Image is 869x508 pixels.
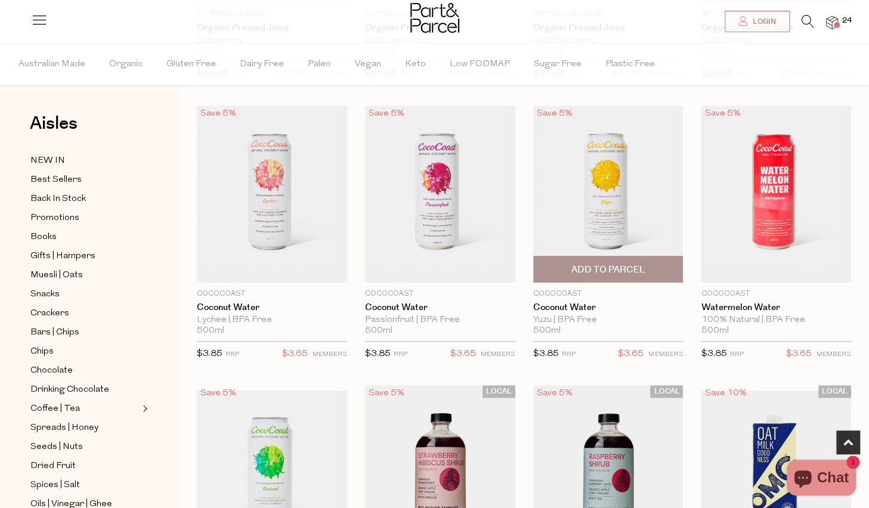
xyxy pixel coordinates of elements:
small: RRP [562,351,576,358]
a: Muesli | Oats [30,268,139,283]
span: Gluten Free [166,44,216,85]
a: Spreads | Honey [30,420,139,435]
div: Save 5% [533,385,576,401]
img: Coconut Water [533,106,684,283]
span: $3.85 [365,349,391,358]
span: 500ml [365,326,392,336]
span: $3.65 [786,346,812,362]
a: Chocolate [30,363,139,378]
span: Best Sellers [30,173,82,187]
button: Add To Parcel [533,256,684,283]
span: Spices | Salt [30,478,80,492]
img: Coconut Water [365,106,515,283]
span: Low FODMAP [450,44,510,85]
small: MEMBERS [313,351,347,358]
div: Save 5% [365,385,408,401]
small: MEMBERS [648,351,683,358]
span: Australian Made [18,44,85,85]
span: Chips [30,345,54,359]
button: Expand/Collapse Coffee | Tea [140,401,148,416]
a: Books [30,230,139,244]
span: Gifts | Hampers [30,249,95,264]
a: Aisles [30,114,78,144]
a: Dried Fruit [30,459,139,473]
a: Seeds | Nuts [30,439,139,454]
span: Bars | Chips [30,326,79,340]
div: Yuzu | BPA Free [533,315,684,326]
span: Sugar Free [534,44,582,85]
span: $3.85 [533,349,559,358]
span: Muesli | Oats [30,268,83,283]
small: RRP [729,351,743,358]
div: Save 5% [365,106,408,122]
span: Seeds | Nuts [30,440,83,454]
img: Part&Parcel [410,3,459,33]
img: Coconut Water [197,106,347,283]
div: Lychee | BPA Free [197,315,347,326]
a: Drinking Chocolate [30,382,139,397]
a: Login [725,11,790,32]
span: LOCAL [483,385,515,398]
small: RRP [394,351,407,358]
a: Bars | Chips [30,325,139,340]
p: CocoCoast [365,289,515,299]
span: LOCAL [650,385,683,398]
span: 500ml [197,326,224,336]
a: Best Sellers [30,172,139,187]
span: 24 [839,16,855,26]
span: $3.65 [282,346,308,362]
p: CocoCoast [197,289,347,299]
span: Login [750,17,776,27]
span: Snacks [30,287,60,302]
span: $3.65 [450,346,476,362]
a: Coconut Water [533,302,684,313]
span: Coffee | Tea [30,402,80,416]
span: 500ml [533,326,561,336]
a: Watermelon Water [701,302,851,313]
a: Gifts | Hampers [30,249,139,264]
span: Chocolate [30,364,73,378]
span: Back In Stock [30,192,86,206]
span: Plastic Free [605,44,655,85]
a: Chips [30,344,139,359]
span: $3.65 [618,346,644,362]
span: Promotions [30,211,79,225]
div: Save 5% [197,385,240,401]
small: MEMBERS [817,351,851,358]
span: Drinking Chocolate [30,383,109,397]
span: Keto [405,44,426,85]
a: 24 [826,16,838,29]
small: RRP [225,351,239,358]
span: LOCAL [818,385,851,398]
span: Vegan [355,44,381,85]
span: Organic [109,44,143,85]
span: Add To Parcel [571,264,645,276]
span: Books [30,230,57,244]
p: CocoCoast [701,289,851,299]
small: MEMBERS [481,351,515,358]
a: Spices | Salt [30,478,139,492]
a: Crackers [30,306,139,321]
a: Snacks [30,287,139,302]
img: Watermelon Water [701,106,851,283]
span: 500ml [701,326,728,336]
span: Dried Fruit [30,459,76,473]
span: NEW IN [30,154,65,168]
span: Crackers [30,306,69,321]
a: Coconut Water [365,302,515,313]
p: CocoCoast [533,289,684,299]
inbox-online-store-chat: Shopify online store chat [783,460,859,498]
a: Coconut Water [197,302,347,313]
a: NEW IN [30,153,139,168]
span: Dairy Free [240,44,284,85]
div: 100% Natural | BPA Free [701,315,851,326]
a: Back In Stock [30,191,139,206]
span: Paleo [308,44,331,85]
span: $3.85 [197,349,222,358]
span: Spreads | Honey [30,421,98,435]
a: Coffee | Tea [30,401,139,416]
a: Promotions [30,210,139,225]
div: Save 5% [533,106,576,122]
div: Save 10% [701,385,750,401]
div: Passionfruit | BPA Free [365,315,515,326]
